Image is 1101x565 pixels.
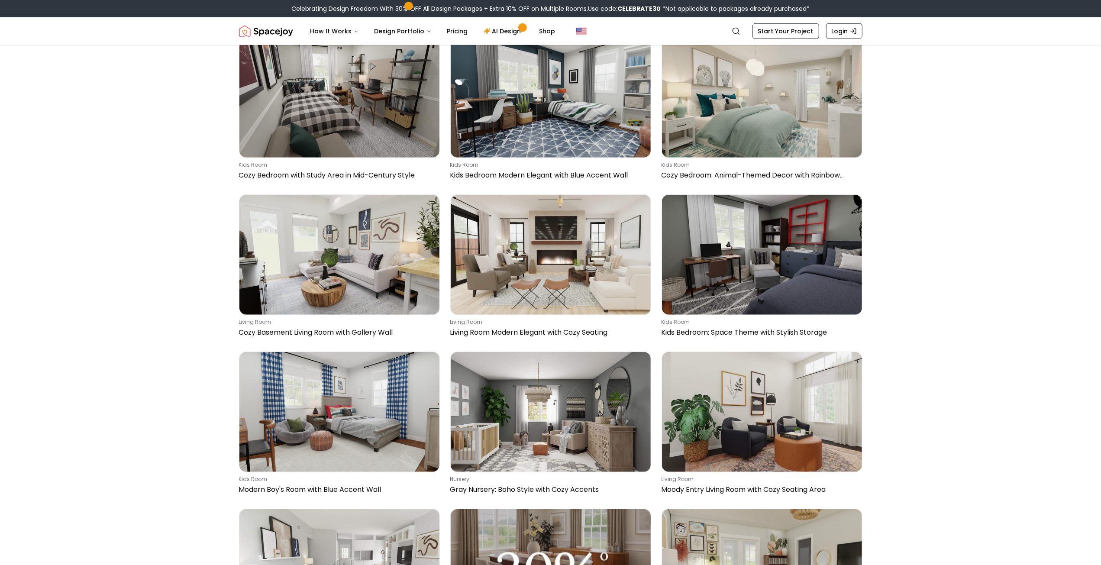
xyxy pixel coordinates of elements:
img: Kids Bedroom: Space Theme with Stylish Storage [662,195,862,315]
div: Celebrating Design Freedom With 30% OFF All Design Packages + Extra 10% OFF on Multiple Rooms. [291,4,810,13]
p: kids room [662,319,859,326]
p: Gray Nursery: Boho Style with Cozy Accents [450,484,648,495]
nav: Main [304,23,562,40]
a: Login [826,23,862,39]
b: CELEBRATE30 [617,4,661,13]
a: Cozy Basement Living Room with Gallery Wallliving roomCozy Basement Living Room with Gallery Wall [239,194,440,341]
p: living room [662,476,859,483]
a: Shop [533,23,562,40]
button: Design Portfolio [368,23,439,40]
p: Cozy Basement Living Room with Gallery Wall [239,327,436,338]
a: Start Your Project [752,23,819,39]
a: Cozy Bedroom: Animal-Themed Decor with Rainbow Accentskids roomCozy Bedroom: Animal-Themed Decor ... [662,37,862,184]
img: United States [576,26,587,36]
img: Cozy Bedroom with Study Area in Mid-Century Style [239,38,439,158]
img: Cozy Bedroom: Animal-Themed Decor with Rainbow Accents [662,38,862,158]
span: *Not applicable to packages already purchased* [661,4,810,13]
p: Kids Bedroom: Space Theme with Stylish Storage [662,327,859,338]
button: How It Works [304,23,366,40]
img: Spacejoy Logo [239,23,293,40]
a: Gray Nursery: Boho Style with Cozy AccentsnurseryGray Nursery: Boho Style with Cozy Accents [450,352,651,498]
p: Cozy Bedroom: Animal-Themed Decor with Rainbow Accents [662,170,859,181]
img: Kids Bedroom Modern Elegant with Blue Accent Wall [451,38,651,158]
a: AI Design [477,23,531,40]
p: nursery [450,476,648,483]
a: Kids Bedroom: Space Theme with Stylish Storagekids roomKids Bedroom: Space Theme with Stylish Sto... [662,194,862,341]
p: kids room [239,161,436,168]
img: Gray Nursery: Boho Style with Cozy Accents [451,352,651,472]
a: Living Room Modern Elegant with Cozy Seatingliving roomLiving Room Modern Elegant with Cozy Seating [450,194,651,341]
a: Kids Bedroom Modern Elegant with Blue Accent Wallkids roomKids Bedroom Modern Elegant with Blue A... [450,37,651,184]
p: Living Room Modern Elegant with Cozy Seating [450,327,648,338]
p: Modern Boy's Room with Blue Accent Wall [239,484,436,495]
a: Cozy Bedroom with Study Area in Mid-Century Stylekids roomCozy Bedroom with Study Area in Mid-Cen... [239,37,440,184]
img: Cozy Basement Living Room with Gallery Wall [239,195,439,315]
a: Spacejoy [239,23,293,40]
p: living room [239,319,436,326]
p: kids room [450,161,648,168]
img: Living Room Modern Elegant with Cozy Seating [451,195,651,315]
p: Kids Bedroom Modern Elegant with Blue Accent Wall [450,170,648,181]
a: Pricing [440,23,475,40]
nav: Global [239,17,862,45]
img: Moody Entry Living Room with Cozy Seating Area [662,352,862,472]
p: kids room [662,161,859,168]
p: kids room [239,476,436,483]
a: Moody Entry Living Room with Cozy Seating Arealiving roomMoody Entry Living Room with Cozy Seatin... [662,352,862,498]
p: Moody Entry Living Room with Cozy Seating Area [662,484,859,495]
p: Cozy Bedroom with Study Area in Mid-Century Style [239,170,436,181]
p: living room [450,319,648,326]
span: Use code: [588,4,661,13]
img: Modern Boy's Room with Blue Accent Wall [239,352,439,472]
a: Modern Boy's Room with Blue Accent Wallkids roomModern Boy's Room with Blue Accent Wall [239,352,440,498]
